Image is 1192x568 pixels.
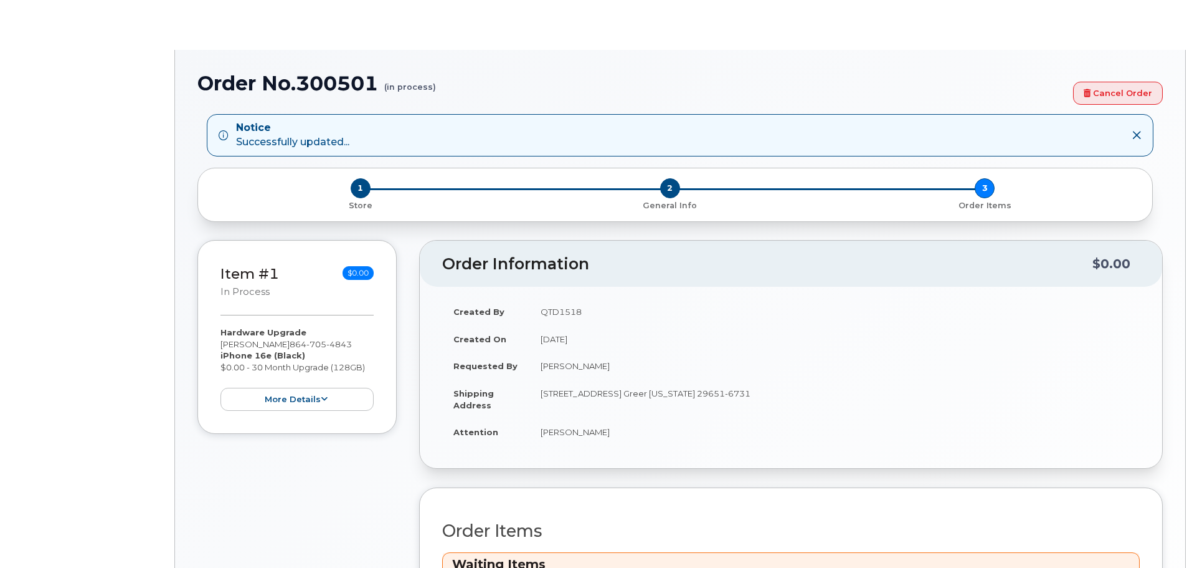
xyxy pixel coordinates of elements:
[453,427,498,437] strong: Attention
[208,198,513,211] a: 1 Store
[220,286,270,297] small: in process
[213,200,508,211] p: Store
[343,266,374,280] span: $0.00
[220,350,305,360] strong: iPhone 16e (Black)
[529,352,1140,380] td: [PERSON_NAME]
[453,307,504,317] strong: Created By
[660,178,680,198] span: 2
[513,198,827,211] a: 2 General Info
[529,418,1140,446] td: [PERSON_NAME]
[220,265,279,282] a: Item #1
[529,380,1140,418] td: [STREET_ADDRESS] Greer [US_STATE] 29651-6731
[220,327,306,337] strong: Hardware Upgrade
[306,339,326,349] span: 705
[326,339,352,349] span: 4843
[529,325,1140,353] td: [DATE]
[1073,82,1163,105] a: Cancel Order
[236,121,349,150] div: Successfully updated...
[453,334,506,344] strong: Created On
[518,200,822,211] p: General Info
[442,522,1140,541] h2: Order Items
[442,256,1092,273] h2: Order Information
[384,72,436,92] small: (in process)
[220,327,374,411] div: [PERSON_NAME] $0.00 - 30 Month Upgrade (128GB)
[197,72,1067,94] h1: Order No.300501
[529,298,1140,325] td: QTD1518
[290,339,352,349] span: 864
[1092,252,1130,276] div: $0.00
[453,388,494,410] strong: Shipping Address
[351,178,371,198] span: 1
[453,361,518,371] strong: Requested By
[220,388,374,411] button: more details
[236,121,349,135] strong: Notice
